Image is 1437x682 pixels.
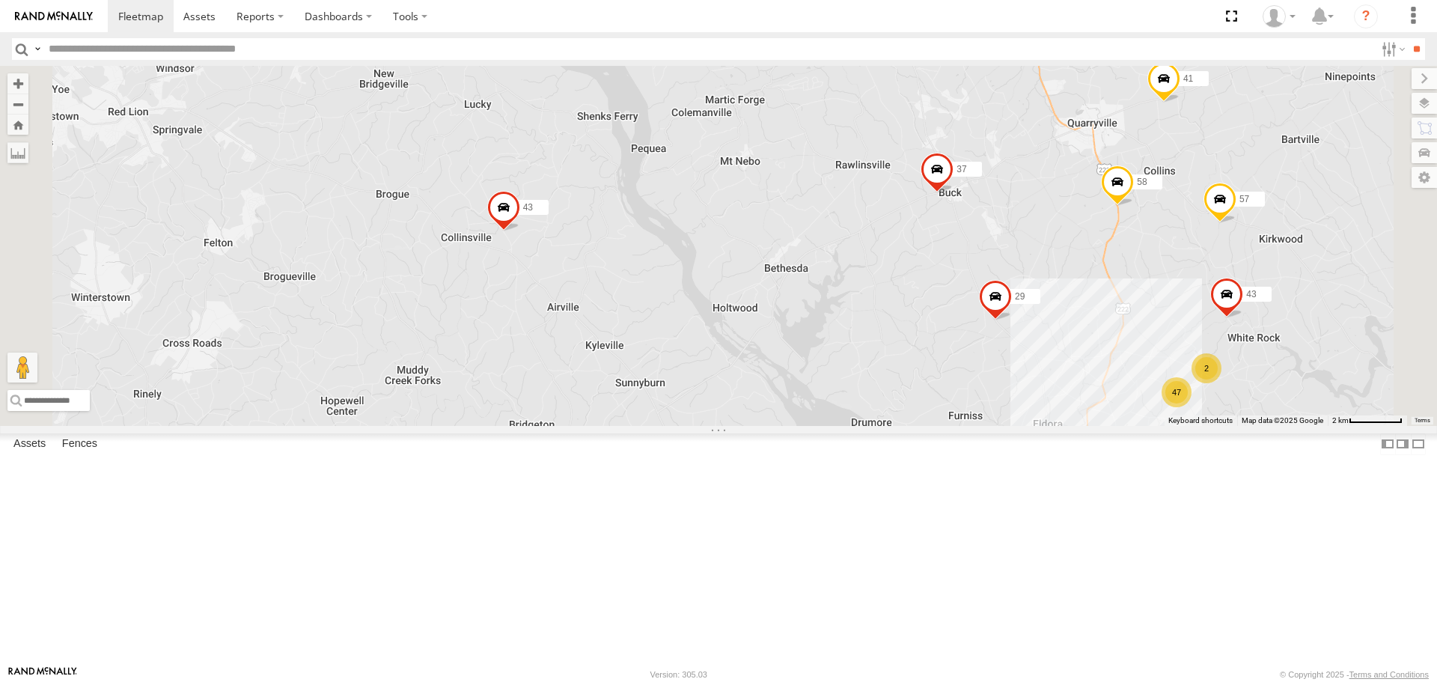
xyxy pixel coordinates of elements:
span: 29 [1015,292,1025,302]
span: 37 [957,164,966,174]
label: Dock Summary Table to the Left [1380,433,1395,455]
i: ? [1354,4,1378,28]
span: 57 [1239,195,1249,205]
span: 58 [1137,177,1147,188]
div: 47 [1162,377,1192,407]
label: Map Settings [1412,167,1437,188]
button: Drag Pegman onto the map to open Street View [7,353,37,383]
button: Zoom out [7,94,28,115]
label: Dock Summary Table to the Right [1395,433,1410,455]
label: Search Filter Options [1376,38,1408,60]
label: Hide Summary Table [1411,433,1426,455]
button: Zoom Home [7,115,28,135]
img: rand-logo.svg [15,11,93,22]
div: Chris Burkhart [1257,5,1301,28]
label: Assets [6,434,53,455]
div: © Copyright 2025 - [1280,670,1429,679]
label: Search Query [31,38,43,60]
label: Measure [7,142,28,163]
label: Fences [55,434,105,455]
a: Visit our Website [8,667,77,682]
span: 43 [1246,289,1256,299]
button: Keyboard shortcuts [1168,415,1233,426]
a: Terms and Conditions [1349,670,1429,679]
span: 41 [1183,73,1193,84]
span: 43 [523,202,533,213]
span: 2 km [1332,416,1349,424]
span: Map data ©2025 Google [1242,416,1323,424]
button: Map Scale: 2 km per 68 pixels [1328,415,1407,426]
a: Terms [1415,417,1430,423]
button: Zoom in [7,73,28,94]
div: 2 [1192,353,1221,383]
div: Version: 305.03 [650,670,707,679]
